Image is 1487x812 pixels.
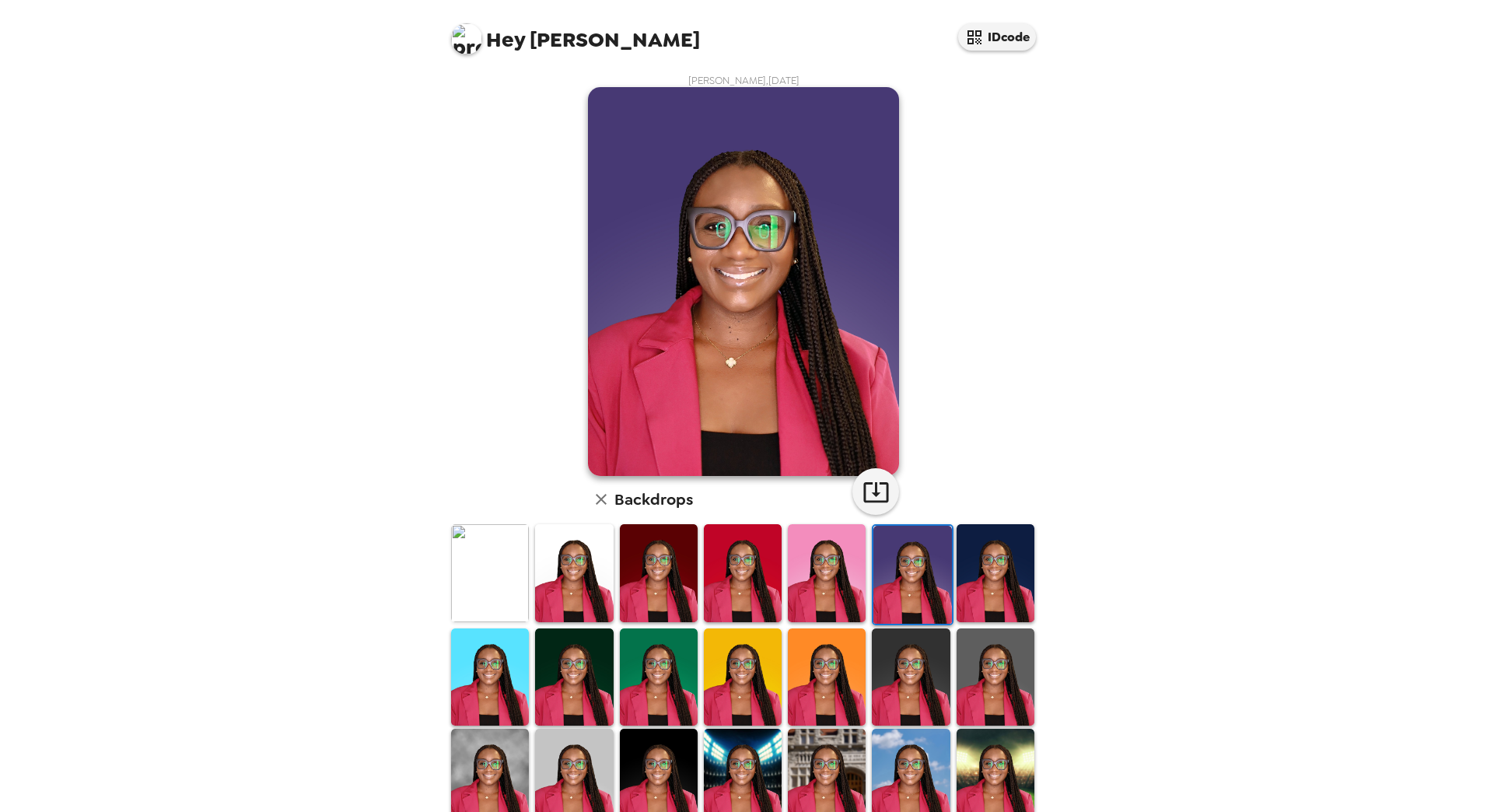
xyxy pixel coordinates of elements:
[588,87,899,476] img: user
[451,524,529,621] img: Original
[614,487,693,512] h6: Backdrops
[688,74,799,87] span: [PERSON_NAME] , [DATE]
[451,23,482,54] img: profile pic
[486,26,525,54] span: Hey
[958,23,1036,51] button: IDcode
[451,16,700,51] span: [PERSON_NAME]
